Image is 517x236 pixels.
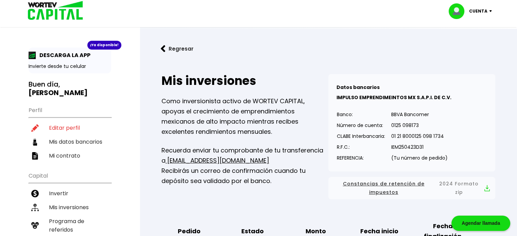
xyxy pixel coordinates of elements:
[29,80,111,97] h3: Buen día,
[87,41,121,50] div: ¡Ya disponible!
[29,149,111,163] a: Mi contrato
[161,45,166,52] img: flecha izquierda
[337,109,385,120] p: Banco:
[29,52,36,59] img: app-icon
[469,6,487,16] p: Cuenta
[29,186,111,200] a: Invertir
[337,84,380,91] b: Datos bancarios
[337,120,385,130] p: Número de cuenta:
[487,10,497,12] img: icon-down
[31,138,39,146] img: datos-icon.10cf9172.svg
[391,109,448,120] p: BBVA Bancomer
[451,216,510,231] div: Agendar llamada
[29,88,88,97] b: [PERSON_NAME]
[337,94,451,101] b: IMPULSO EMPRENDIMEINTOS MX S.A.P.I. DE C.V.
[166,156,269,165] a: [EMAIL_ADDRESS][DOMAIN_NAME]
[161,96,328,137] p: Como inversionista activo de WORTEV CAPITAL, apoyas el crecimiento de emprendimientos mexicanos d...
[29,121,111,135] a: Editar perfil
[31,152,39,160] img: contrato-icon.f2db500c.svg
[161,74,328,88] h2: Mis inversiones
[36,51,90,59] p: DESCARGA LA APP
[391,142,448,152] p: IEM250423D31
[337,142,385,152] p: R.F.C.:
[391,120,448,130] p: 0125 098173
[161,145,328,186] p: Recuerda enviar tu comprobante de tu transferencia a Recibirás un correo de confirmación cuando t...
[31,124,39,132] img: editar-icon.952d3147.svg
[29,63,111,70] p: Invierte desde tu celular
[337,131,385,141] p: CLABE Interbancaria:
[31,190,39,197] img: invertir-icon.b3b967d7.svg
[449,3,469,19] img: profile-image
[31,204,39,211] img: inversiones-icon.6695dc30.svg
[337,153,385,163] p: REFERENCIA:
[31,222,39,229] img: recomiendanos-icon.9b8e9327.svg
[29,103,111,163] ul: Perfil
[29,200,111,214] a: Mis inversiones
[334,180,490,197] button: Constancias de retención de impuestos2024 Formato zip
[391,131,448,141] p: 01 21 8000125 098 1734
[151,40,204,58] button: Regresar
[29,135,111,149] a: Mis datos bancarios
[391,153,448,163] p: (Tu número de pedido)
[151,40,506,58] a: flecha izquierdaRegresar
[334,180,433,197] span: Constancias de retención de impuestos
